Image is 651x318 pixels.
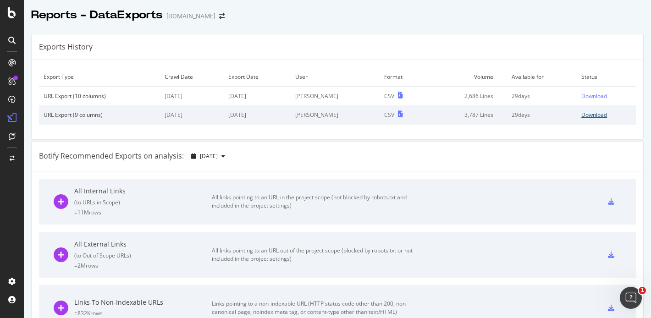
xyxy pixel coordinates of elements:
[212,193,418,210] div: All links pointing to an URL in the project scope (not blocked by robots.txt and included in the ...
[44,92,155,100] div: URL Export (10 columns)
[291,67,379,87] td: User
[31,7,163,23] div: Reports - DataExports
[74,262,212,269] div: = 2M rows
[212,300,418,316] div: Links pointing to a non-indexable URL (HTTP status code other than 200, non-canonical page, noind...
[160,67,224,87] td: Crawl Date
[219,13,225,19] div: arrow-right-arrow-left
[39,42,93,52] div: Exports History
[74,298,212,307] div: Links To Non-Indexable URLs
[291,87,379,106] td: [PERSON_NAME]
[581,111,607,119] div: Download
[507,87,577,106] td: 29 days
[291,105,379,124] td: [PERSON_NAME]
[620,287,642,309] iframe: Intercom live chat
[160,105,224,124] td: [DATE]
[577,67,636,87] td: Status
[427,67,507,87] td: Volume
[200,152,218,160] span: 2025 Aug. 17th
[224,87,291,106] td: [DATE]
[188,149,229,164] button: [DATE]
[608,252,614,258] div: csv-export
[639,287,646,294] span: 1
[224,105,291,124] td: [DATE]
[74,198,212,206] div: ( to URLs in Scope )
[74,309,212,317] div: = 832K rows
[44,111,155,119] div: URL Export (9 columns)
[608,198,614,205] div: csv-export
[608,305,614,311] div: csv-export
[166,11,215,21] div: [DOMAIN_NAME]
[507,67,577,87] td: Available for
[74,186,212,196] div: All Internal Links
[384,111,394,119] div: CSV
[384,92,394,100] div: CSV
[212,247,418,263] div: All links pointing to an URL out of the project scope (blocked by robots.txt or not included in t...
[380,67,427,87] td: Format
[581,92,631,100] a: Download
[581,111,631,119] a: Download
[74,252,212,259] div: ( to Out of Scope URLs )
[427,105,507,124] td: 3,787 Lines
[74,240,212,249] div: All External Links
[39,151,184,161] div: Botify Recommended Exports on analysis:
[224,67,291,87] td: Export Date
[39,67,160,87] td: Export Type
[74,208,212,216] div: = 11M rows
[427,87,507,106] td: 2,686 Lines
[581,92,607,100] div: Download
[507,105,577,124] td: 29 days
[160,87,224,106] td: [DATE]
